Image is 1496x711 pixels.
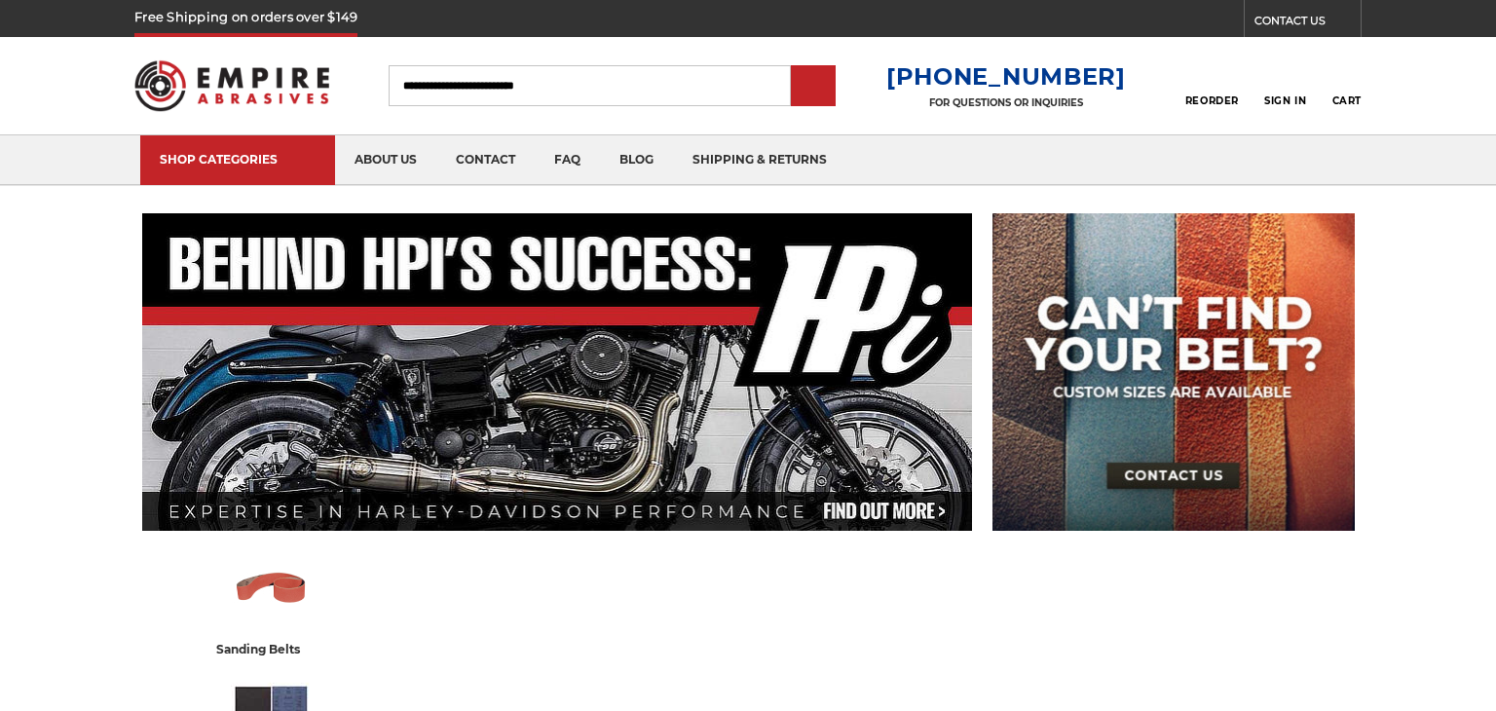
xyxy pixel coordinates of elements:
a: CONTACT US [1254,10,1361,37]
span: Cart [1332,94,1362,107]
a: about us [335,135,436,185]
a: faq [535,135,600,185]
img: Banner for an interview featuring Horsepower Inc who makes Harley performance upgrades featured o... [142,213,972,531]
div: SHOP CATEGORIES [160,152,316,167]
a: shipping & returns [673,135,846,185]
a: [PHONE_NUMBER] [886,62,1126,91]
a: Reorder [1185,64,1239,106]
img: Empire Abrasives [134,48,329,124]
p: FOR QUESTIONS OR INQUIRIES [886,96,1126,109]
div: sanding belts [216,639,325,659]
input: Submit [794,67,833,106]
img: promo banner for custom belts. [992,213,1355,531]
a: sanding belts [149,548,393,659]
span: Reorder [1185,94,1239,107]
img: Sanding Belts [231,548,312,629]
a: contact [436,135,535,185]
a: SHOP CATEGORIES [140,135,335,185]
a: Cart [1332,64,1362,107]
a: blog [600,135,673,185]
span: Sign In [1264,94,1306,107]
